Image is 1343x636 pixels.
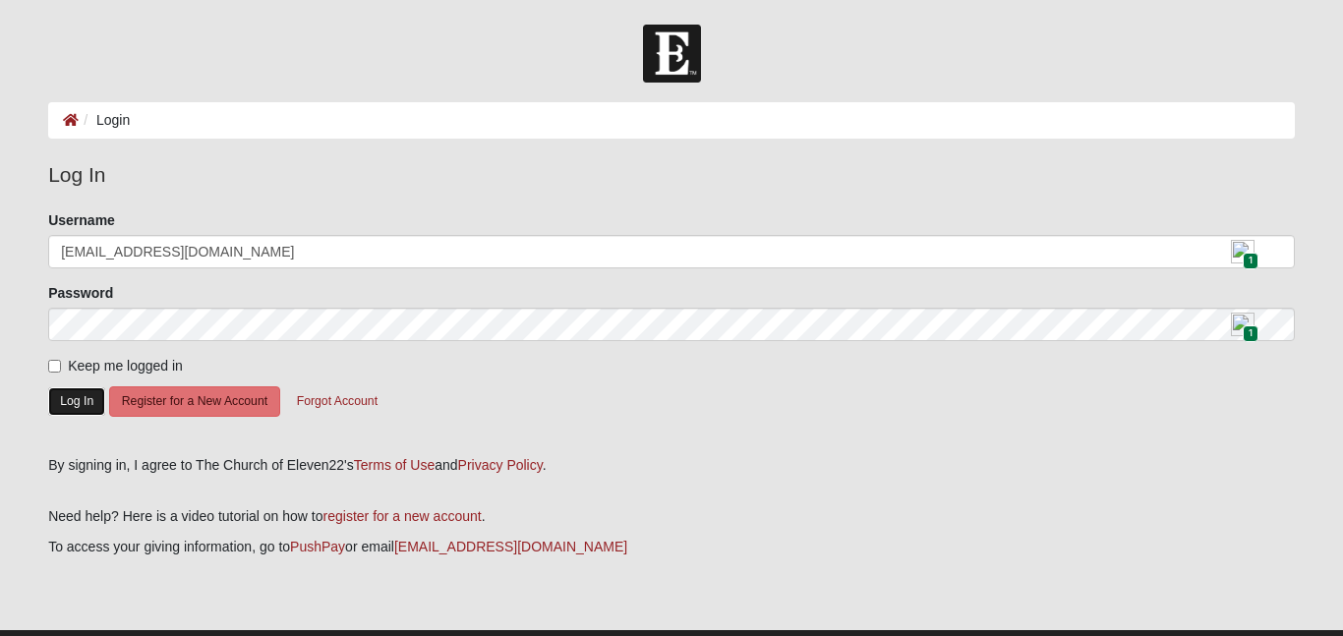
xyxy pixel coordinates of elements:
[354,457,435,473] a: Terms of Use
[79,110,130,131] li: Login
[48,210,115,230] label: Username
[1243,325,1257,342] span: 1
[643,25,701,83] img: Church of Eleven22 Logo
[284,386,390,417] button: Forgot Account
[48,360,61,373] input: Keep me logged in
[458,457,543,473] a: Privacy Policy
[48,455,1295,476] div: By signing in, I agree to The Church of Eleven22's and .
[48,537,1295,557] p: To access your giving information, go to or email
[1243,253,1257,269] span: 1
[48,283,113,303] label: Password
[68,358,183,374] span: Keep me logged in
[48,387,105,416] button: Log In
[48,506,1295,527] p: Need help? Here is a video tutorial on how to .
[394,539,627,554] a: [EMAIL_ADDRESS][DOMAIN_NAME]
[109,386,280,417] button: Register for a New Account
[48,159,1295,191] legend: Log In
[323,508,482,524] a: register for a new account
[1231,240,1255,263] img: npw-badge-icon.svg
[290,539,345,554] a: PushPay
[1231,313,1255,336] img: npw-badge-icon.svg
